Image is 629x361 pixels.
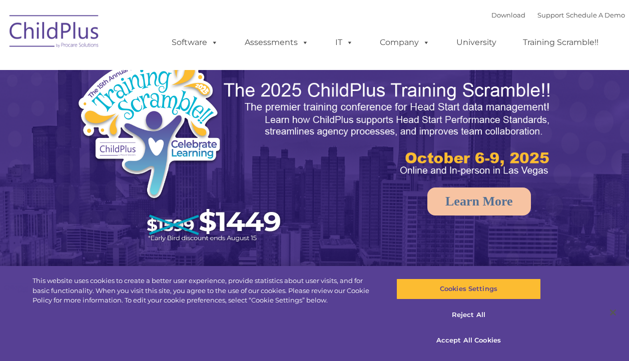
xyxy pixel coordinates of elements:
[427,187,531,215] a: Learn More
[5,8,105,58] img: ChildPlus by Procare Solutions
[325,32,363,52] a: IT
[396,330,541,351] button: Accept All Cookies
[162,32,228,52] a: Software
[602,301,624,323] button: Close
[491,11,525,19] a: Download
[446,32,506,52] a: University
[491,11,625,19] font: |
[566,11,625,19] a: Schedule A Demo
[513,32,608,52] a: Training Scramble!!
[370,32,440,52] a: Company
[33,276,377,305] div: This website uses cookies to create a better user experience, provide statistics about user visit...
[396,278,541,299] button: Cookies Settings
[537,11,564,19] a: Support
[235,32,319,52] a: Assessments
[396,304,541,325] button: Reject All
